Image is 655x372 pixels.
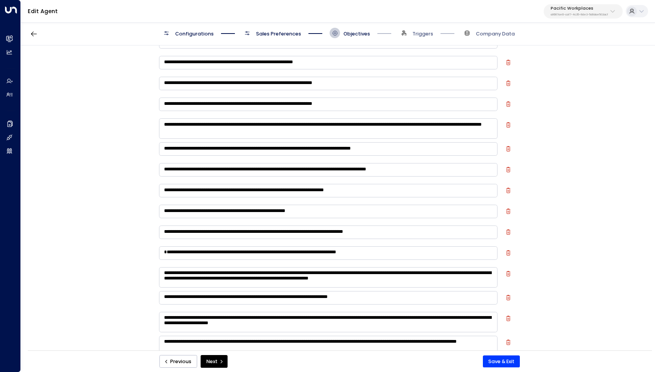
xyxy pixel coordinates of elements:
span: Company Data [476,30,515,37]
button: Next [201,355,228,368]
p: Pacific Workplaces [551,6,608,11]
button: Pacific Workplacesa0687ae6-caf7-4c35-8de3-5d0dae502acf [544,4,623,19]
span: Sales Preferences [256,30,301,37]
a: Edit Agent [28,7,58,15]
button: Save & Exit [483,355,520,368]
p: a0687ae6-caf7-4c35-8de3-5d0dae502acf [551,13,608,16]
span: Triggers [412,30,433,37]
button: Previous [159,355,197,368]
span: Configurations [175,30,214,37]
span: Objectives [343,30,370,37]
